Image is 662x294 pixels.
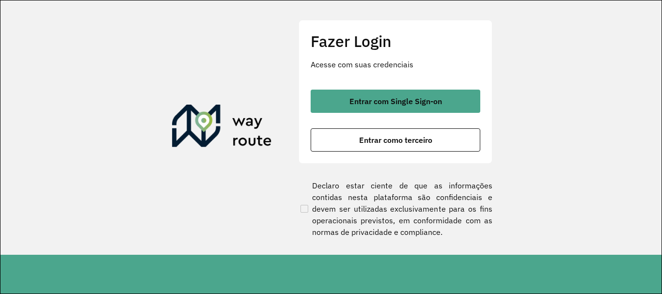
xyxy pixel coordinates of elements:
span: Entrar com Single Sign-on [349,97,442,105]
p: Acesse com suas credenciais [311,59,480,70]
button: button [311,90,480,113]
h2: Fazer Login [311,32,480,50]
label: Declaro estar ciente de que as informações contidas nesta plataforma são confidenciais e devem se... [299,180,492,238]
img: Roteirizador AmbevTech [172,105,272,151]
span: Entrar como terceiro [359,136,432,144]
button: button [311,128,480,152]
